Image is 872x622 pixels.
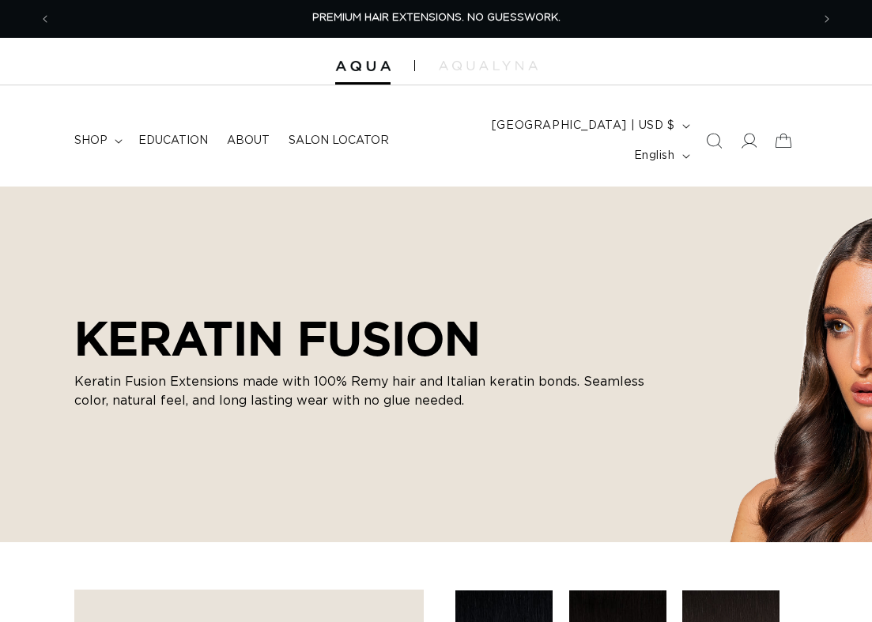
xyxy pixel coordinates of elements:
[312,13,561,23] span: PREMIUM HAIR EXTENSIONS. NO GUESSWORK.
[634,148,675,164] span: English
[74,372,675,410] p: Keratin Fusion Extensions made with 100% Remy hair and Italian keratin bonds. Seamless color, nat...
[492,118,675,134] span: [GEOGRAPHIC_DATA] | USD $
[289,134,389,148] span: Salon Locator
[28,4,62,34] button: Previous announcement
[439,61,538,70] img: aqualyna.com
[810,4,844,34] button: Next announcement
[227,134,270,148] span: About
[217,124,279,157] a: About
[129,124,217,157] a: Education
[335,61,391,72] img: Aqua Hair Extensions
[625,141,696,171] button: English
[74,311,675,366] h2: KERATIN FUSION
[696,123,731,158] summary: Search
[482,111,696,141] button: [GEOGRAPHIC_DATA] | USD $
[138,134,208,148] span: Education
[74,134,108,148] span: shop
[65,124,129,157] summary: shop
[279,124,398,157] a: Salon Locator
